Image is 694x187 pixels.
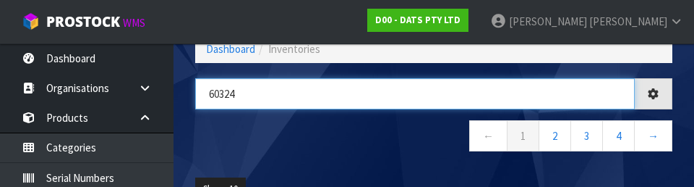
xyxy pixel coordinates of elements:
[469,120,507,151] a: ←
[22,12,40,30] img: cube-alt.png
[509,14,587,28] span: [PERSON_NAME]
[634,120,672,151] a: →
[195,78,635,109] input: Search inventories
[123,16,145,30] small: WMS
[602,120,635,151] a: 4
[46,12,120,31] span: ProStock
[570,120,603,151] a: 3
[268,42,320,56] span: Inventories
[195,120,672,156] nav: Page navigation
[539,120,571,151] a: 2
[206,42,255,56] a: Dashboard
[589,14,667,28] span: [PERSON_NAME]
[367,9,468,32] a: D00 - DATS PTY LTD
[375,14,460,26] strong: D00 - DATS PTY LTD
[507,120,539,151] a: 1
